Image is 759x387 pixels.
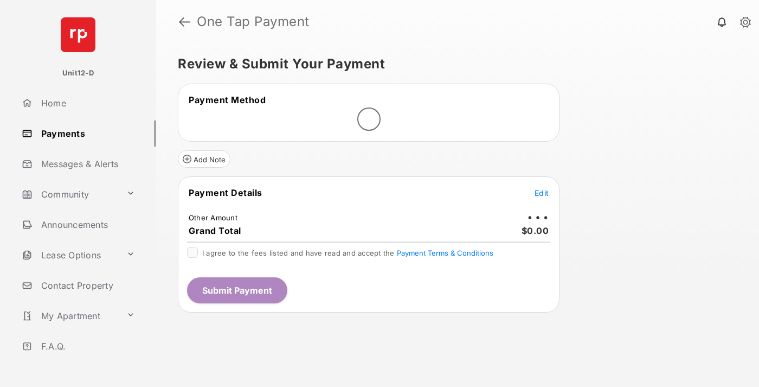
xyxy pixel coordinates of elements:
span: Payment Details [189,187,262,198]
a: Home [17,90,156,116]
span: $0.00 [522,225,549,236]
a: F.A.Q. [17,333,156,359]
a: Announcements [17,212,156,238]
a: Messages & Alerts [17,151,156,177]
a: Contact Property [17,272,156,299]
span: Payment Method [189,94,266,105]
button: Submit Payment [187,277,287,303]
td: Other Amount [188,213,238,223]
h5: Review & Submit Your Payment [178,58,729,71]
span: Grand Total [189,225,241,236]
strong: One Tap Payment [197,15,310,28]
button: Add Note [178,150,230,168]
a: Community [17,181,122,207]
a: Lease Options [17,242,122,268]
a: My Apartment [17,303,122,329]
button: I agree to the fees listed and have read and accept the [397,249,493,257]
span: I agree to the fees listed and have read and accept the [202,249,493,257]
a: Payments [17,120,156,147]
span: Edit [535,188,549,198]
button: Edit [535,187,549,198]
img: svg+xml;base64,PHN2ZyB4bWxucz0iaHR0cDovL3d3dy53My5vcmcvMjAwMC9zdmciIHdpZHRoPSI2NCIgaGVpZ2h0PSI2NC... [61,17,95,52]
p: Unit12-D [62,68,94,79]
